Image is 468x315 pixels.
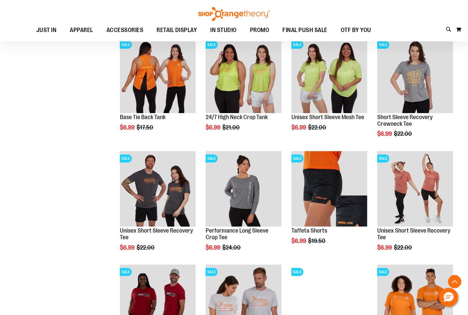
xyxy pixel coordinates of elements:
[120,41,132,49] span: SALE
[377,130,393,137] span: $6.99
[291,154,303,163] span: SALE
[291,238,307,244] span: $6.99
[341,23,371,38] span: OTF BY YOU
[377,151,453,227] img: Product image for Unisex Short Sleeve Recovery Tee
[137,124,154,131] span: $17.50
[291,151,367,227] img: Product image for Camo Tafetta Shorts
[288,148,371,261] div: product
[377,244,393,251] span: $6.99
[120,151,196,228] a: Product image for Unisex Short Sleeve Recovery TeeSALE
[377,154,389,163] span: SALE
[36,23,57,38] span: JUST IN
[291,124,307,131] span: $6.99
[334,23,378,38] a: OTF BY YOU
[120,151,196,227] img: Product image for Unisex Short Sleeve Recovery Tee
[308,124,327,131] span: $22.00
[120,124,136,131] span: $6.99
[206,114,268,120] a: 24/7 High Neck Crop Tank
[374,148,456,268] div: product
[120,154,132,163] span: SALE
[120,37,196,114] a: Product image for Base Tie Back TankSALE
[137,244,156,251] span: $22.00
[202,148,285,268] div: product
[206,268,218,276] span: SALE
[222,124,241,131] span: $21.00
[377,114,433,127] a: Short Sleeve Recovery Crewneck Tee
[276,23,334,38] a: FINAL PUSH SALE
[206,154,218,163] span: SALE
[157,23,197,38] span: RETAIL DISPLAY
[291,114,364,120] a: Unisex Short Sleeve Mesh Tee
[206,151,281,228] a: Product image for Performance Long Sleeve Crop TeeSALE
[120,227,193,241] a: Unisex Short Sleeve Recovery Tee
[206,227,268,241] a: Performance Long Sleeve Crop Tee
[291,41,303,49] span: SALE
[291,37,367,114] a: Product image for Unisex Short Sleeve Mesh TeeSALE
[202,34,285,147] div: product
[206,37,281,114] a: Product image for 24/7 High Neck Crop TankSALE
[377,227,450,241] a: Unisex Short Sleeve Recovery Tee
[291,227,327,234] a: Taffeta Shorts
[377,151,453,228] a: Product image for Unisex Short Sleeve Recovery TeeSALE
[120,114,166,120] a: Base Tie Back Tank
[377,37,453,114] a: Short Sleeve Recovery Crewneck Tee primary imageSALE
[120,244,136,251] span: $6.99
[243,23,276,38] a: PROMO
[120,37,196,113] img: Product image for Base Tie Back Tank
[30,23,63,38] a: JUST IN
[377,37,453,113] img: Short Sleeve Recovery Crewneck Tee primary image
[197,7,271,21] img: Shop Orangetheory
[100,23,150,38] a: ACCESSORIES
[116,148,199,268] div: product
[377,41,389,49] span: SALE
[377,268,389,276] span: SALE
[150,23,204,38] a: RETAIL DISPLAY
[439,288,458,307] button: Hello, have a question? Let’s chat.
[250,23,269,38] span: PROMO
[206,124,221,131] span: $6.99
[116,34,199,147] div: product
[394,244,413,251] span: $22.00
[291,268,303,276] span: SALE
[291,37,367,113] img: Product image for Unisex Short Sleeve Mesh Tee
[106,23,144,38] span: ACCESSORIES
[394,130,413,137] span: $22.00
[206,37,281,113] img: Product image for 24/7 High Neck Crop Tank
[206,244,221,251] span: $6.99
[291,151,367,228] a: Product image for Camo Tafetta ShortsSALE
[308,238,326,244] span: $19.50
[288,34,371,147] div: product
[63,23,100,38] a: APPAREL
[206,41,218,49] span: SALE
[222,244,242,251] span: $24.00
[120,268,132,276] span: SALE
[374,34,456,154] div: product
[282,23,327,38] span: FINAL PUSH SALE
[204,23,243,38] a: IN STUDIO
[210,23,237,38] span: IN STUDIO
[70,23,93,38] span: APPAREL
[448,275,461,288] button: Back To Top
[206,151,281,227] img: Product image for Performance Long Sleeve Crop Tee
